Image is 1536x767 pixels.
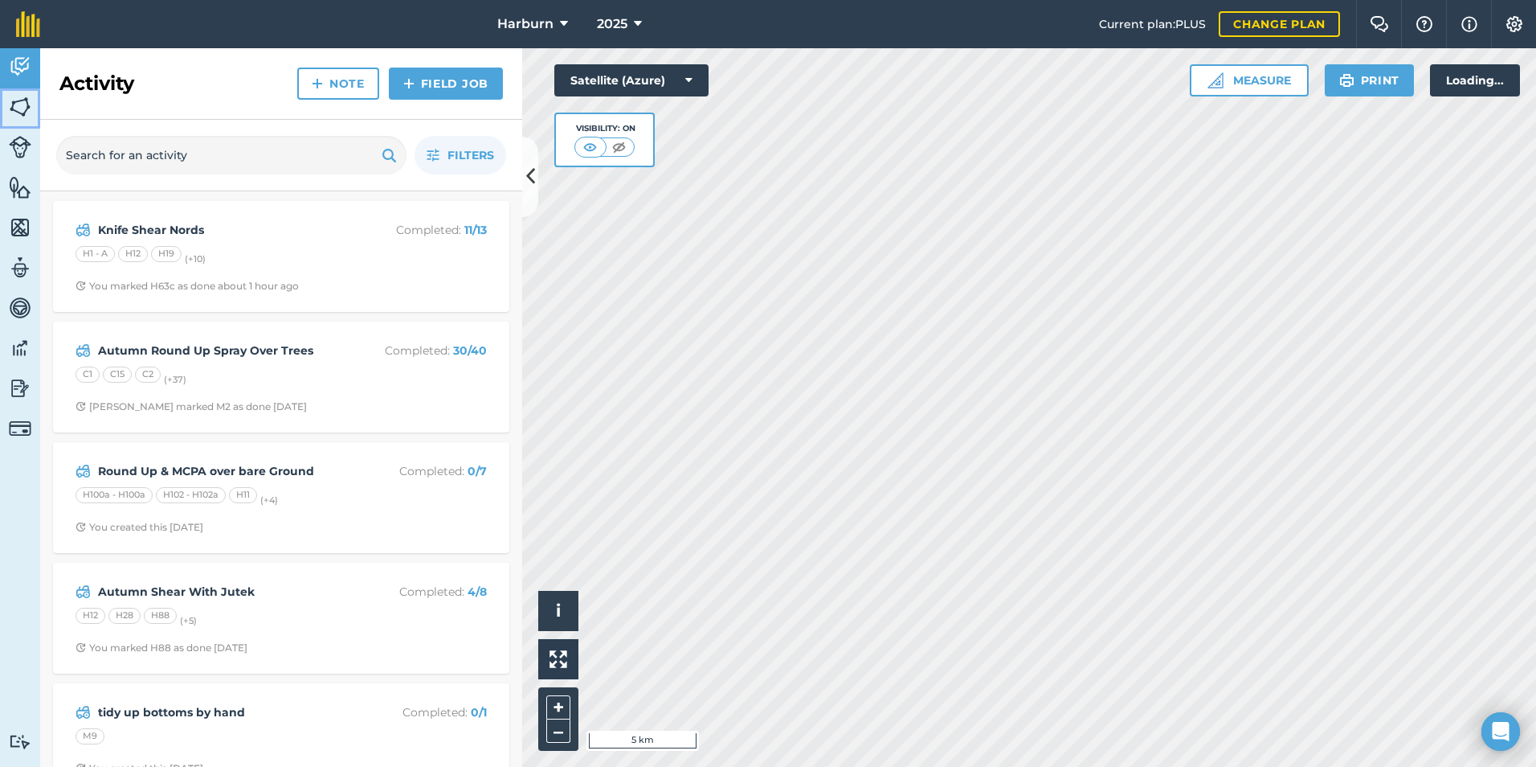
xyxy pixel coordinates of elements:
[103,367,132,383] div: C15
[1190,64,1309,96] button: Measure
[185,253,206,265] small: (+ 10 )
[16,11,40,37] img: fieldmargin Logo
[1370,16,1389,32] img: Two speech bubbles overlapping with the left bubble in the forefront
[118,246,148,262] div: H12
[389,68,503,100] a: Field Job
[180,615,197,626] small: (+ 5 )
[98,703,353,721] strong: tidy up bottoms by hand
[9,256,31,280] img: svg+xml;base64,PD94bWwgdmVyc2lvbj0iMS4wIiBlbmNvZGluZz0idXRmLTgiPz4KPCEtLSBHZW5lcmF0b3I6IEFkb2JlIE...
[144,608,177,624] div: H88
[1325,64,1415,96] button: Print
[1219,11,1340,37] a: Change plan
[76,703,91,722] img: svg+xml;base64,PD94bWwgdmVyc2lvbj0iMS4wIiBlbmNvZGluZz0idXRmLTgiPz4KPCEtLSBHZW5lcmF0b3I6IEFkb2JlIE...
[108,608,141,624] div: H28
[546,695,570,720] button: +
[56,136,406,174] input: Search for an activity
[229,487,257,503] div: H11
[9,417,31,440] img: svg+xml;base64,PD94bWwgdmVyc2lvbj0iMS4wIiBlbmNvZGluZz0idXRmLTgiPz4KPCEtLSBHZW5lcmF0b3I6IEFkb2JlIE...
[76,400,307,413] div: [PERSON_NAME] marked M2 as done [DATE]
[403,74,415,93] img: svg+xml;base64,PHN2ZyB4bWxucz0iaHR0cDovL3d3dy53My5vcmcvMjAwMC9zdmciIHdpZHRoPSIxNCIgaGVpZ2h0PSIyNC...
[554,64,709,96] button: Satellite (Azure)
[382,146,397,165] img: svg+xml;base64,PHN2ZyB4bWxucz0iaHR0cDovL3d3dy53My5vcmcvMjAwMC9zdmciIHdpZHRoPSIxOSIgaGVpZ2h0PSIyNC...
[1339,71,1354,90] img: svg+xml;base64,PHN2ZyB4bWxucz0iaHR0cDovL3d3dy53My5vcmcvMjAwMC9zdmciIHdpZHRoPSIxOSIgaGVpZ2h0PSIyNC...
[63,572,500,664] a: Autumn Shear With JutekCompleted: 4/8H12H28H88(+5)Clock with arrow pointing clockwiseYou marked H...
[415,136,506,174] button: Filters
[1505,16,1524,32] img: A cog icon
[9,136,31,158] img: svg+xml;base64,PD94bWwgdmVyc2lvbj0iMS4wIiBlbmNvZGluZz0idXRmLTgiPz4KPCEtLSBHZW5lcmF0b3I6IEFkb2JlIE...
[580,139,600,155] img: svg+xml;base64,PHN2ZyB4bWxucz0iaHR0cDovL3d3dy53My5vcmcvMjAwMC9zdmciIHdpZHRoPSI1MCIgaGVpZ2h0PSI0MC...
[76,401,86,412] img: Clock with arrow pointing clockwise
[98,462,353,480] strong: Round Up & MCPA over bare Ground
[151,246,182,262] div: H19
[9,215,31,240] img: svg+xml;base64,PHN2ZyB4bWxucz0iaHR0cDovL3d3dy53My5vcmcvMjAwMC9zdmciIHdpZHRoPSI1NiIgaGVpZ2h0PSI2MC...
[359,221,487,239] p: Completed :
[76,461,91,481] img: svg+xml;base64,PD94bWwgdmVyc2lvbj0iMS4wIiBlbmNvZGluZz0idXRmLTgiPz4KPCEtLSBHZW5lcmF0b3I6IEFkb2JlIE...
[63,452,500,543] a: Round Up & MCPA over bare GroundCompleted: 0/7H100a - H100aH102 - H102aH11(+4)Clock with arrow po...
[76,642,86,653] img: Clock with arrow pointing clockwise
[9,95,31,119] img: svg+xml;base64,PHN2ZyB4bWxucz0iaHR0cDovL3d3dy53My5vcmcvMjAwMC9zdmciIHdpZHRoPSI1NiIgaGVpZ2h0PSI2MC...
[156,487,226,503] div: H102 - H102a
[1415,16,1434,32] img: A question mark icon
[359,462,487,480] p: Completed :
[549,650,567,668] img: Four arrows, one pointing top left, one top right, one bottom right and the last bottom left
[63,211,500,302] a: Knife Shear NordsCompleted: 11/13H1 - AH12H19(+10)Clock with arrow pointing clockwiseYou marked H...
[76,522,86,532] img: Clock with arrow pointing clockwise
[76,367,100,383] div: C1
[574,122,635,135] div: Visibility: On
[98,583,353,601] strong: Autumn Shear With Jutek
[76,728,104,744] div: M9
[76,220,91,240] img: svg+xml;base64,PD94bWwgdmVyc2lvbj0iMS4wIiBlbmNvZGluZz0idXRmLTgiPz4KPCEtLSBHZW5lcmF0b3I6IEFkb2JlIE...
[1461,14,1477,34] img: svg+xml;base64,PHN2ZyB4bWxucz0iaHR0cDovL3d3dy53My5vcmcvMjAwMC9zdmciIHdpZHRoPSIxNyIgaGVpZ2h0PSIxNy...
[9,376,31,400] img: svg+xml;base64,PD94bWwgdmVyc2lvbj0iMS4wIiBlbmNvZGluZz0idXRmLTgiPz4KPCEtLSBHZW5lcmF0b3I6IEFkb2JlIE...
[9,336,31,360] img: svg+xml;base64,PD94bWwgdmVyc2lvbj0iMS4wIiBlbmNvZGluZz0idXRmLTgiPz4KPCEtLSBHZW5lcmF0b3I6IEFkb2JlIE...
[76,487,153,503] div: H100a - H100a
[63,331,500,423] a: Autumn Round Up Spray Over TreesCompleted: 30/40C1C15C2(+37)Clock with arrow pointing clockwise[P...
[556,601,561,621] span: i
[359,703,487,721] p: Completed :
[1430,64,1520,96] div: Loading...
[546,720,570,743] button: –
[1207,72,1223,88] img: Ruler icon
[59,71,134,96] h2: Activity
[135,367,161,383] div: C2
[164,374,186,385] small: (+ 37 )
[76,246,115,262] div: H1 - A
[9,734,31,749] img: svg+xml;base64,PD94bWwgdmVyc2lvbj0iMS4wIiBlbmNvZGluZz0idXRmLTgiPz4KPCEtLSBHZW5lcmF0b3I6IEFkb2JlIE...
[453,343,487,358] strong: 30 / 40
[98,221,353,239] strong: Knife Shear Nords
[468,464,487,478] strong: 0 / 7
[359,342,487,359] p: Completed :
[76,521,203,534] div: You created this [DATE]
[538,591,578,631] button: i
[98,342,353,359] strong: Autumn Round Up Spray Over Trees
[76,582,91,601] img: svg+xml;base64,PD94bWwgdmVyc2lvbj0iMS4wIiBlbmNvZGluZz0idXRmLTgiPz4KPCEtLSBHZW5lcmF0b3I6IEFkb2JlIE...
[76,341,91,360] img: svg+xml;base64,PD94bWwgdmVyc2lvbj0iMS4wIiBlbmNvZGluZz0idXRmLTgiPz4KPCEtLSBHZW5lcmF0b3I6IEFkb2JlIE...
[297,68,379,100] a: Note
[312,74,323,93] img: svg+xml;base64,PHN2ZyB4bWxucz0iaHR0cDovL3d3dy53My5vcmcvMjAwMC9zdmciIHdpZHRoPSIxNCIgaGVpZ2h0PSIyNC...
[471,705,487,720] strong: 0 / 1
[464,223,487,237] strong: 11 / 13
[76,608,105,624] div: H12
[9,175,31,199] img: svg+xml;base64,PHN2ZyB4bWxucz0iaHR0cDovL3d3dy53My5vcmcvMjAwMC9zdmciIHdpZHRoPSI1NiIgaGVpZ2h0PSI2MC...
[76,280,299,293] div: You marked H63c as done about 1 hour ago
[447,146,494,164] span: Filters
[468,584,487,599] strong: 4 / 8
[597,14,627,34] span: 2025
[76,642,247,654] div: You marked H88 as done [DATE]
[1481,712,1520,751] div: Open Intercom Messenger
[359,583,487,601] p: Completed :
[609,139,629,155] img: svg+xml;base64,PHN2ZyB4bWxucz0iaHR0cDovL3d3dy53My5vcmcvMjAwMC9zdmciIHdpZHRoPSI1MCIgaGVpZ2h0PSI0MC...
[9,296,31,320] img: svg+xml;base64,PD94bWwgdmVyc2lvbj0iMS4wIiBlbmNvZGluZz0idXRmLTgiPz4KPCEtLSBHZW5lcmF0b3I6IEFkb2JlIE...
[9,55,31,79] img: svg+xml;base64,PD94bWwgdmVyc2lvbj0iMS4wIiBlbmNvZGluZz0idXRmLTgiPz4KPCEtLSBHZW5lcmF0b3I6IEFkb2JlIE...
[1099,15,1206,33] span: Current plan : PLUS
[76,281,86,291] img: Clock with arrow pointing clockwise
[497,14,554,34] span: Harburn
[260,494,278,506] small: (+ 4 )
